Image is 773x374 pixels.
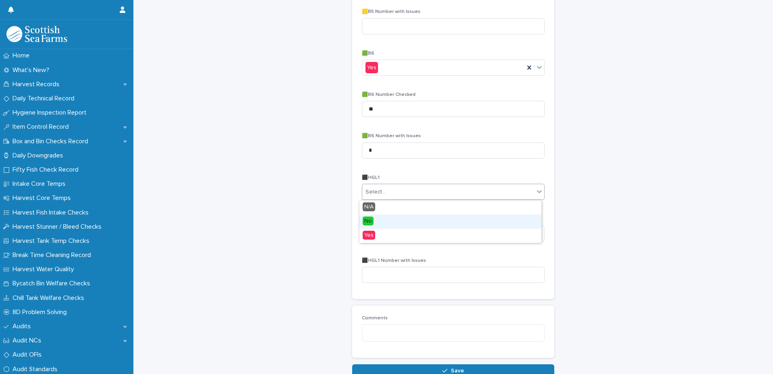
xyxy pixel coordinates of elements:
p: Harvest Tank Temp Checks [9,237,96,245]
p: Hygiene Inspection Report [9,109,93,117]
span: N/A [363,202,375,211]
div: No [359,215,541,229]
span: Save [451,368,464,374]
div: Yes [365,62,378,74]
div: Yes [359,229,541,243]
span: ⬛HGL1 [362,175,380,180]
p: Audit Standards [9,365,64,373]
p: 8D Problem Solving [9,308,73,316]
p: Audit NCs [9,337,48,344]
span: 🟩B6 [362,51,374,56]
p: Audits [9,323,37,330]
p: Intake Core Temps [9,180,72,188]
p: Harvest Stunner / Bleed Checks [9,223,108,231]
p: Bycatch Bin Welfare Checks [9,280,97,287]
p: Daily Technical Record [9,95,81,102]
span: ⬛HGL1 Number with Issues [362,258,426,263]
p: Daily Downgrades [9,152,70,159]
p: Harvest Water Quality [9,266,80,273]
p: Chill Tank Welfare Checks [9,294,91,302]
div: N/A [359,200,541,215]
p: Box and Bin Checks Record [9,138,95,145]
p: Item Control Record [9,123,75,131]
div: Select... [365,188,386,196]
span: 🟨B5 Number with Issues [362,9,420,14]
p: Break Time Cleaning Record [9,251,97,259]
span: Comments [362,316,388,321]
p: Harvest Records [9,81,66,88]
span: 🟩B6 Number Checked [362,92,416,97]
p: Harvest Core Temps [9,194,77,202]
img: mMrefqRFQpe26GRNOUkG [6,26,67,42]
p: Fifty Fish Check Record [9,166,85,174]
p: Harvest Fish Intake Checks [9,209,95,217]
span: 🟩B6 Number with Issues [362,134,421,138]
span: Yes [363,231,375,240]
p: What's New? [9,66,56,74]
p: Home [9,52,36,59]
p: Audit OFIs [9,351,48,359]
span: No [363,217,374,225]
